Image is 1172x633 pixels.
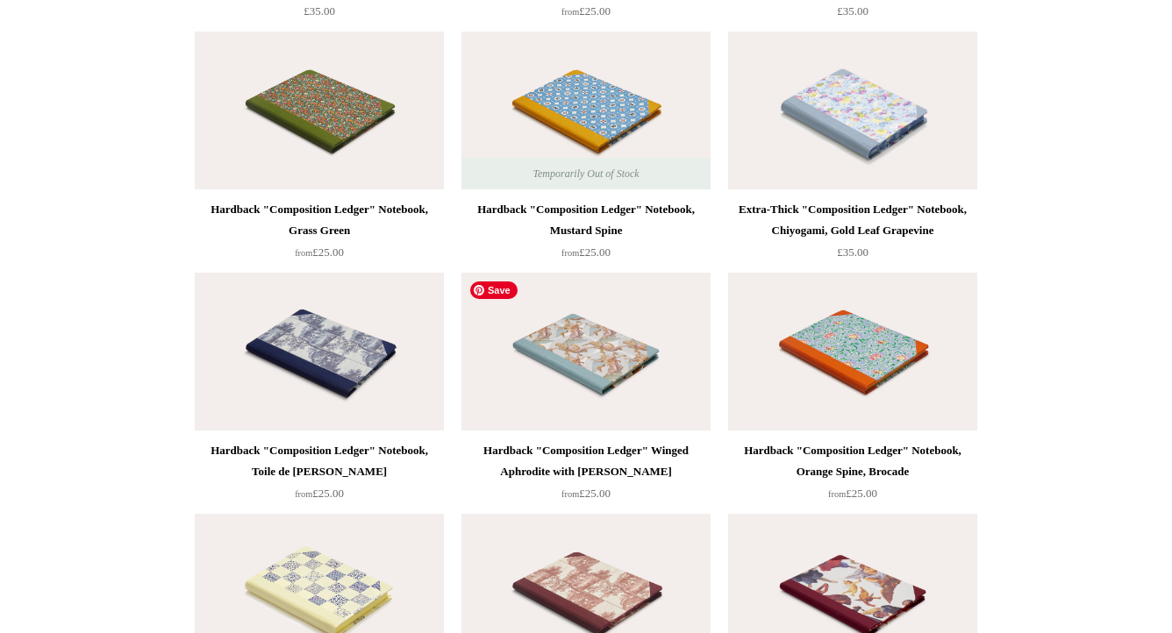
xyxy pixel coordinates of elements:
[304,4,335,18] span: £35.00
[461,440,711,512] a: Hardback "Composition Ledger" Winged Aphrodite with [PERSON_NAME] from£25.00
[461,32,711,189] img: Hardback "Composition Ledger" Notebook, Mustard Spine
[195,199,444,271] a: Hardback "Composition Ledger" Notebook, Grass Green from£25.00
[195,32,444,189] a: Hardback "Composition Ledger" Notebook, Grass Green Hardback "Composition Ledger" Notebook, Grass...
[732,199,973,241] div: Extra-Thick "Composition Ledger" Notebook, Chiyogami, Gold Leaf Grapevine
[728,32,977,189] img: Extra-Thick "Composition Ledger" Notebook, Chiyogami, Gold Leaf Grapevine
[515,158,656,189] span: Temporarily Out of Stock
[199,199,439,241] div: Hardback "Composition Ledger" Notebook, Grass Green
[295,487,344,500] span: £25.00
[561,487,611,500] span: £25.00
[837,245,868,259] span: £35.00
[561,248,579,258] span: from
[561,4,611,18] span: £25.00
[195,273,444,430] a: Hardback "Composition Ledger" Notebook, Toile de Jouy Hardback "Composition Ledger" Notebook, Toi...
[195,273,444,430] img: Hardback "Composition Ledger" Notebook, Toile de Jouy
[837,4,868,18] span: £35.00
[728,199,977,271] a: Extra-Thick "Composition Ledger" Notebook, Chiyogami, Gold Leaf Grapevine £35.00
[828,489,846,499] span: from
[461,199,711,271] a: Hardback "Composition Ledger" Notebook, Mustard Spine from£25.00
[728,32,977,189] a: Extra-Thick "Composition Ledger" Notebook, Chiyogami, Gold Leaf Grapevine Extra-Thick "Compositio...
[732,440,973,482] div: Hardback "Composition Ledger" Notebook, Orange Spine, Brocade
[461,273,711,430] img: Hardback "Composition Ledger" Winged Aphrodite with Cherubs
[295,245,344,259] span: £25.00
[561,245,611,259] span: £25.00
[466,440,706,482] div: Hardback "Composition Ledger" Winged Aphrodite with [PERSON_NAME]
[728,273,977,430] a: Hardback "Composition Ledger" Notebook, Orange Spine, Brocade Hardback "Composition Ledger" Noteb...
[466,199,706,241] div: Hardback "Composition Ledger" Notebook, Mustard Spine
[561,489,579,499] span: from
[295,248,312,258] span: from
[461,32,711,189] a: Hardback "Composition Ledger" Notebook, Mustard Spine Hardback "Composition Ledger" Notebook, Mus...
[461,273,711,430] a: Hardback "Composition Ledger" Winged Aphrodite with Cherubs Hardback "Composition Ledger" Winged ...
[561,7,579,17] span: from
[828,487,877,500] span: £25.00
[728,273,977,430] img: Hardback "Composition Ledger" Notebook, Orange Spine, Brocade
[199,440,439,482] div: Hardback "Composition Ledger" Notebook, Toile de [PERSON_NAME]
[195,440,444,512] a: Hardback "Composition Ledger" Notebook, Toile de [PERSON_NAME] from£25.00
[470,281,518,299] span: Save
[195,32,444,189] img: Hardback "Composition Ledger" Notebook, Grass Green
[728,440,977,512] a: Hardback "Composition Ledger" Notebook, Orange Spine, Brocade from£25.00
[295,489,312,499] span: from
